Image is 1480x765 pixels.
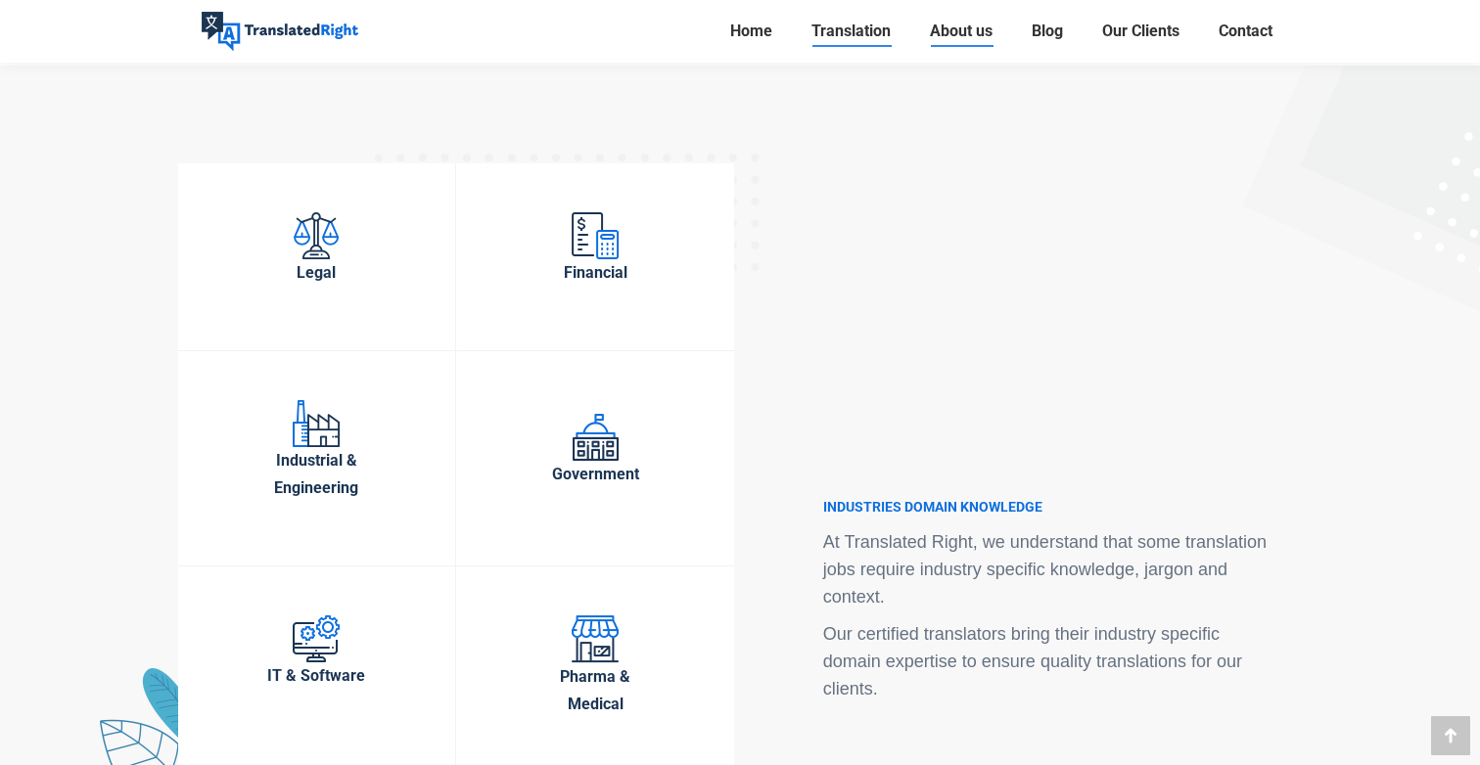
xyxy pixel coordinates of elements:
[1219,22,1272,41] span: Contact
[256,662,377,690] h5: IT & Software
[724,18,778,45] a: Home
[256,447,377,502] h5: Industrial & Engineering
[1026,18,1069,45] a: Blog
[534,663,656,718] h5: Pharma & Medical
[1096,18,1185,45] a: Our Clients
[811,22,891,41] span: Translation
[256,259,377,287] h5: Legal
[534,259,656,287] h5: Financial
[534,461,656,488] h5: Government
[730,22,772,41] span: Home
[1032,22,1063,41] span: Blog
[823,528,1278,610] p: At Translated Right, we understand that some translation jobs require industry specific knowledge...
[202,12,358,51] img: Translated Right
[930,22,993,41] span: About us
[806,18,897,45] a: Translation
[293,615,340,662] img: null
[293,400,340,447] img: null
[1213,18,1278,45] a: Contact
[1102,22,1179,41] span: Our Clients
[572,212,620,259] img: null
[823,495,1278,518] h6: INDUSTRIES DOMAIN KNOWLEDGE
[572,615,619,663] img: null
[573,414,619,461] img: null
[294,212,339,259] img: null
[823,620,1278,702] p: Our certified translators bring their industry specific domain expertise to ensure quality transl...
[924,18,998,45] a: About us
